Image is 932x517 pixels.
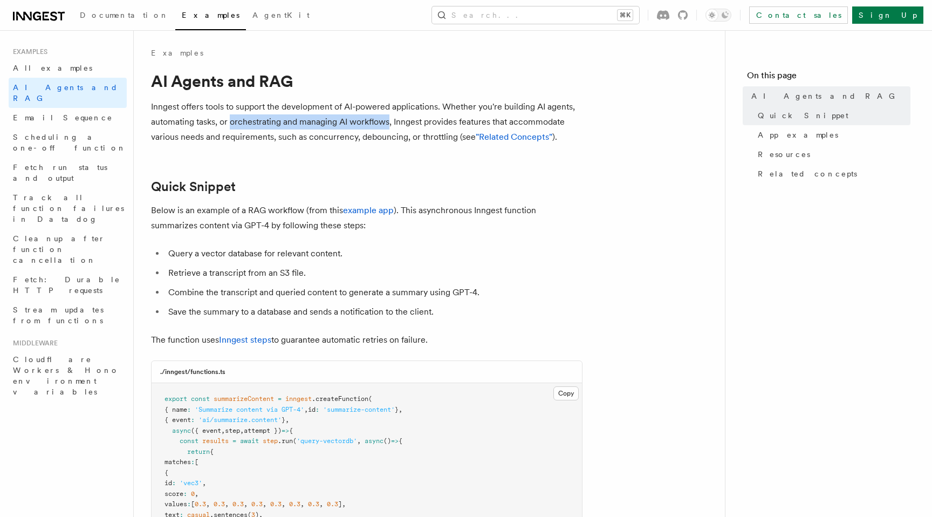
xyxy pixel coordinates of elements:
[251,500,263,508] span: 0.3
[289,500,300,508] span: 0.3
[151,332,582,348] p: The function uses to guarantee automatic retries on failure.
[312,395,368,403] span: .createFunction
[244,500,248,508] span: ,
[191,427,221,434] span: ({ event
[308,406,316,413] span: id
[9,78,127,108] a: AI Agents and RAG
[751,91,901,101] span: AI Agents and RAG
[187,500,191,508] span: :
[553,386,579,400] button: Copy
[172,427,191,434] span: async
[399,437,402,445] span: {
[172,479,176,487] span: :
[232,437,236,445] span: =
[9,300,127,330] a: Stream updates from functions
[252,11,310,19] span: AgentKit
[165,266,582,281] li: Retrieve a transcript from an S3 file.
[195,458,198,466] span: [
[9,58,127,78] a: All examples
[13,305,104,325] span: Stream updates from functions
[13,163,107,182] span: Fetch run status and output
[432,6,639,24] button: Search...⌘K
[383,437,391,445] span: ()
[282,416,285,424] span: }
[210,448,214,455] span: {
[183,490,187,498] span: :
[195,500,206,508] span: 0.3
[476,132,552,142] a: "Related Concepts"
[327,500,338,508] span: 0.3
[191,500,195,508] span: [
[13,193,124,223] span: Track all function failures in Datadog
[391,437,399,445] span: =>
[151,71,582,91] h1: AI Agents and RAG
[753,125,910,145] a: App examples
[187,406,191,413] span: :
[343,205,394,215] a: example app
[293,437,297,445] span: (
[308,500,319,508] span: 0.3
[749,6,848,24] a: Contact sales
[80,11,169,19] span: Documentation
[13,355,119,396] span: Cloudflare Workers & Hono environment variables
[285,416,289,424] span: ,
[270,500,282,508] span: 0.3
[232,500,244,508] span: 0.3
[285,395,312,403] span: inngest
[278,437,293,445] span: .run
[180,479,202,487] span: 'vec3'
[244,427,282,434] span: attempt })
[151,203,582,233] p: Below is an example of a RAG workflow (from this ). This asynchronous Inngest function summarizes...
[9,350,127,402] a: Cloudflare Workers & Hono environment variables
[225,500,229,508] span: ,
[13,83,118,103] span: AI Agents and RAG
[13,64,92,72] span: All examples
[753,164,910,183] a: Related concepts
[852,6,923,24] a: Sign Up
[180,437,198,445] span: const
[165,479,172,487] span: id
[240,427,244,434] span: ,
[9,108,127,127] a: Email Sequence
[357,437,361,445] span: ,
[399,406,402,413] span: ,
[323,406,395,413] span: 'summarize-content'
[165,246,582,261] li: Query a vector database for relevant content.
[165,406,187,413] span: { name
[165,304,582,319] li: Save the summary to a database and sends a notification to the client.
[297,437,357,445] span: 'query-vectordb'
[13,133,126,152] span: Scheduling a one-off function
[316,406,319,413] span: :
[195,406,304,413] span: 'Summarize content via GPT-4'
[187,448,210,455] span: return
[9,188,127,229] a: Track all function failures in Datadog
[175,3,246,30] a: Examples
[282,427,289,434] span: =>
[191,416,195,424] span: :
[753,106,910,125] a: Quick Snippet
[13,275,120,295] span: Fetch: Durable HTTP requests
[13,113,113,122] span: Email Sequence
[225,427,240,434] span: step
[191,395,210,403] span: const
[182,11,239,19] span: Examples
[705,9,731,22] button: Toggle dark mode
[165,458,191,466] span: matches
[165,395,187,403] span: export
[9,47,47,56] span: Examples
[214,500,225,508] span: 0.3
[747,69,910,86] h4: On this page
[263,500,266,508] span: ,
[198,416,282,424] span: 'ai/summarize.content'
[165,416,191,424] span: { event
[165,500,187,508] span: values
[758,149,810,160] span: Resources
[165,469,168,477] span: {
[758,168,857,179] span: Related concepts
[240,437,259,445] span: await
[9,127,127,158] a: Scheduling a one-off function
[73,3,175,29] a: Documentation
[13,234,105,264] span: Cleanup after function cancellation
[618,10,633,21] kbd: ⌘K
[758,130,838,140] span: App examples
